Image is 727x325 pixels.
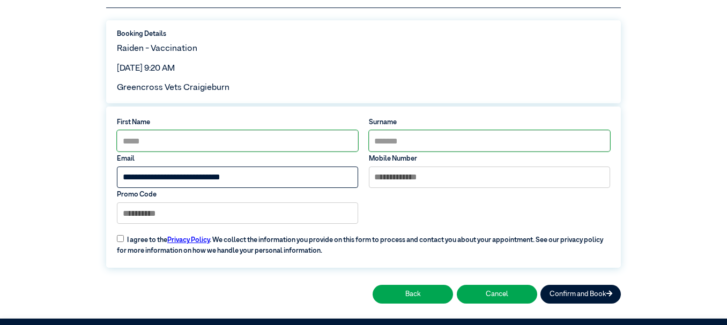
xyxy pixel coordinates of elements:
[112,229,615,256] label: I agree to the . We collect the information you provide on this form to process and contact you a...
[369,154,610,164] label: Mobile Number
[540,285,621,304] button: Confirm and Book
[118,63,181,70] div: Keywords by Traffic
[117,29,610,39] label: Booking Details
[17,17,26,26] img: logo_orange.svg
[107,62,115,71] img: tab_keywords_by_traffic_grey.svg
[117,64,175,73] span: [DATE] 9:20 AM
[167,237,210,244] a: Privacy Policy
[17,28,26,36] img: website_grey.svg
[117,154,358,164] label: Email
[30,17,53,26] div: v 4.0.25
[41,63,96,70] div: Domain Overview
[117,44,197,53] span: Raiden - Vaccination
[373,285,453,304] button: Back
[369,117,610,127] label: Surname
[457,285,537,304] button: Cancel
[29,62,38,71] img: tab_domain_overview_orange.svg
[117,117,358,127] label: First Name
[117,190,358,200] label: Promo Code
[117,235,124,242] input: I agree to thePrivacy Policy. We collect the information you provide on this form to process and ...
[28,28,118,36] div: Domain: [DOMAIN_NAME]
[117,84,229,92] span: Greencross Vets Craigieburn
